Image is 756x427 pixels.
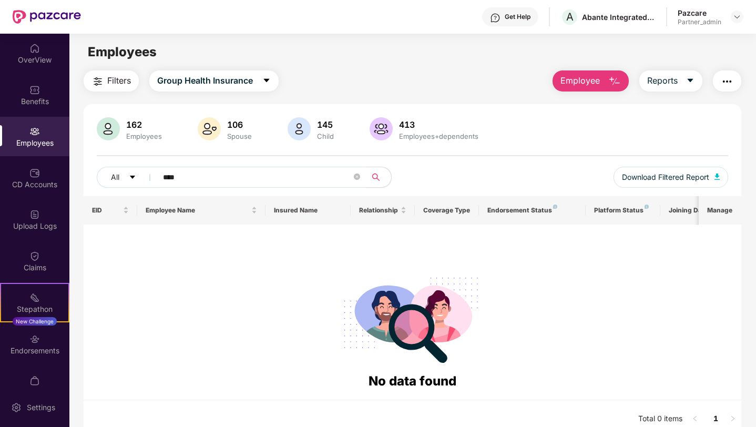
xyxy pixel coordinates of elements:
[146,206,249,215] span: Employee Name
[678,18,721,26] div: Partner_admin
[29,168,40,178] img: svg+xml;base64,PHN2ZyBpZD0iQ0RfQWNjb3VudHMiIGRhdGEtbmFtZT0iQ0QgQWNjb3VudHMiIHhtbG5zPSJodHRwOi8vd3...
[225,132,254,140] div: Spouse
[397,119,481,130] div: 413
[714,174,720,180] img: svg+xml;base64,PHN2ZyB4bWxucz0iaHR0cDovL3d3dy53My5vcmcvMjAwMC9zdmciIHhtbG5zOnhsaW5rPSJodHRwOi8vd3...
[505,13,530,21] div: Get Help
[288,117,311,140] img: svg+xml;base64,PHN2ZyB4bWxucz0iaHR0cDovL3d3dy53My5vcmcvMjAwMC9zdmciIHhtbG5zOnhsaW5rPSJodHRwOi8vd3...
[686,76,694,86] span: caret-down
[369,373,456,389] span: No data found
[149,70,279,91] button: Group Health Insurancecaret-down
[91,75,104,88] img: svg+xml;base64,PHN2ZyB4bWxucz0iaHR0cDovL3d3dy53My5vcmcvMjAwMC9zdmciIHdpZHRoPSIyNCIgaGVpZ2h0PSIyNC...
[370,117,393,140] img: svg+xml;base64,PHN2ZyB4bWxucz0iaHR0cDovL3d3dy53My5vcmcvMjAwMC9zdmciIHhtbG5zOnhsaW5rPSJodHRwOi8vd3...
[397,132,481,140] div: Employees+dependents
[29,43,40,54] img: svg+xml;base64,PHN2ZyBpZD0iSG9tZSIgeG1sbnM9Imh0dHA6Ly93d3cudzMub3JnLzIwMDAvc3ZnIiB3aWR0aD0iMjAiIG...
[647,74,678,87] span: Reports
[92,206,121,215] span: EID
[97,117,120,140] img: svg+xml;base64,PHN2ZyB4bWxucz0iaHR0cDovL3d3dy53My5vcmcvMjAwMC9zdmciIHhtbG5zOnhsaW5rPSJodHRwOi8vd3...
[553,70,629,91] button: Employee
[265,196,351,225] th: Insured Name
[84,70,139,91] button: Filters
[157,74,253,87] span: Group Health Insurance
[13,317,57,326] div: New Challenge
[124,119,164,130] div: 162
[582,12,656,22] div: Abante Integrated P5
[699,196,741,225] th: Manage
[660,196,724,225] th: Joining Date
[111,171,119,183] span: All
[622,171,709,183] span: Download Filtered Report
[553,205,557,209] img: svg+xml;base64,PHN2ZyB4bWxucz0iaHR0cDovL3d3dy53My5vcmcvMjAwMC9zdmciIHdpZHRoPSI4IiBoZWlnaHQ9IjgiIH...
[137,196,265,225] th: Employee Name
[365,167,392,188] button: search
[315,119,336,130] div: 145
[129,174,136,182] span: caret-down
[490,13,500,23] img: svg+xml;base64,PHN2ZyBpZD0iSGVscC0zMngzMiIgeG1sbnM9Imh0dHA6Ly93d3cudzMub3JnLzIwMDAvc3ZnIiB3aWR0aD...
[678,8,721,18] div: Pazcare
[354,174,360,180] span: close-circle
[29,209,40,220] img: svg+xml;base64,PHN2ZyBpZD0iVXBsb2FkX0xvZ3MiIGRhdGEtbmFtZT0iVXBsb2FkIExvZ3MiIHhtbG5zPSJodHRwOi8vd3...
[566,11,574,23] span: A
[97,167,161,188] button: Allcaret-down
[262,76,271,86] span: caret-down
[351,196,415,225] th: Relationship
[315,132,336,140] div: Child
[107,74,131,87] span: Filters
[645,205,649,209] img: svg+xml;base64,PHN2ZyB4bWxucz0iaHR0cDovL3d3dy53My5vcmcvMjAwMC9zdmciIHdpZHRoPSI4IiBoZWlnaHQ9IjgiIH...
[29,375,40,386] img: svg+xml;base64,PHN2ZyBpZD0iTXlfT3JkZXJzIiBkYXRhLW5hbWU9Ik15IE9yZGVycyIgeG1sbnM9Imh0dHA6Ly93d3cudz...
[608,75,621,88] img: svg+xml;base64,PHN2ZyB4bWxucz0iaHR0cDovL3d3dy53My5vcmcvMjAwMC9zdmciIHhtbG5zOnhsaW5rPSJodHRwOi8vd3...
[639,70,702,91] button: Reportscaret-down
[594,206,652,215] div: Platform Status
[560,74,600,87] span: Employee
[733,13,741,21] img: svg+xml;base64,PHN2ZyBpZD0iRHJvcGRvd24tMzJ4MzIiIHhtbG5zPSJodHRwOi8vd3d3LnczLm9yZy8yMDAwL3N2ZyIgd2...
[365,173,386,181] span: search
[24,402,58,413] div: Settings
[336,265,488,371] img: svg+xml;base64,PHN2ZyB4bWxucz0iaHR0cDovL3d3dy53My5vcmcvMjAwMC9zdmciIHdpZHRoPSIyODgiIGhlaWdodD0iMj...
[708,411,724,426] a: 1
[29,85,40,95] img: svg+xml;base64,PHN2ZyBpZD0iQmVuZWZpdHMiIHhtbG5zPSJodHRwOi8vd3d3LnczLm9yZy8yMDAwL3N2ZyIgd2lkdGg9Ij...
[415,196,479,225] th: Coverage Type
[1,304,68,314] div: Stepathon
[29,126,40,137] img: svg+xml;base64,PHN2ZyBpZD0iRW1wbG95ZWVzIiB4bWxucz0iaHR0cDovL3d3dy53My5vcmcvMjAwMC9zdmciIHdpZHRoPS...
[359,206,399,215] span: Relationship
[692,415,698,422] span: left
[84,196,137,225] th: EID
[614,167,728,188] button: Download Filtered Report
[88,44,157,59] span: Employees
[11,402,22,413] img: svg+xml;base64,PHN2ZyBpZD0iU2V0dGluZy0yMHgyMCIgeG1sbnM9Imh0dHA6Ly93d3cudzMub3JnLzIwMDAvc3ZnIiB3aW...
[13,10,81,24] img: New Pazcare Logo
[198,117,221,140] img: svg+xml;base64,PHN2ZyB4bWxucz0iaHR0cDovL3d3dy53My5vcmcvMjAwMC9zdmciIHhtbG5zOnhsaW5rPSJodHRwOi8vd3...
[225,119,254,130] div: 106
[721,75,733,88] img: svg+xml;base64,PHN2ZyB4bWxucz0iaHR0cDovL3d3dy53My5vcmcvMjAwMC9zdmciIHdpZHRoPSIyNCIgaGVpZ2h0PSIyNC...
[124,132,164,140] div: Employees
[354,172,360,182] span: close-circle
[29,292,40,303] img: svg+xml;base64,PHN2ZyB4bWxucz0iaHR0cDovL3d3dy53My5vcmcvMjAwMC9zdmciIHdpZHRoPSIyMSIgaGVpZ2h0PSIyMC...
[29,251,40,261] img: svg+xml;base64,PHN2ZyBpZD0iQ2xhaW0iIHhtbG5zPSJodHRwOi8vd3d3LnczLm9yZy8yMDAwL3N2ZyIgd2lkdGg9IjIwIi...
[730,415,736,422] span: right
[29,334,40,344] img: svg+xml;base64,PHN2ZyBpZD0iRW5kb3JzZW1lbnRzIiB4bWxucz0iaHR0cDovL3d3dy53My5vcmcvMjAwMC9zdmciIHdpZH...
[487,206,577,215] div: Endorsement Status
